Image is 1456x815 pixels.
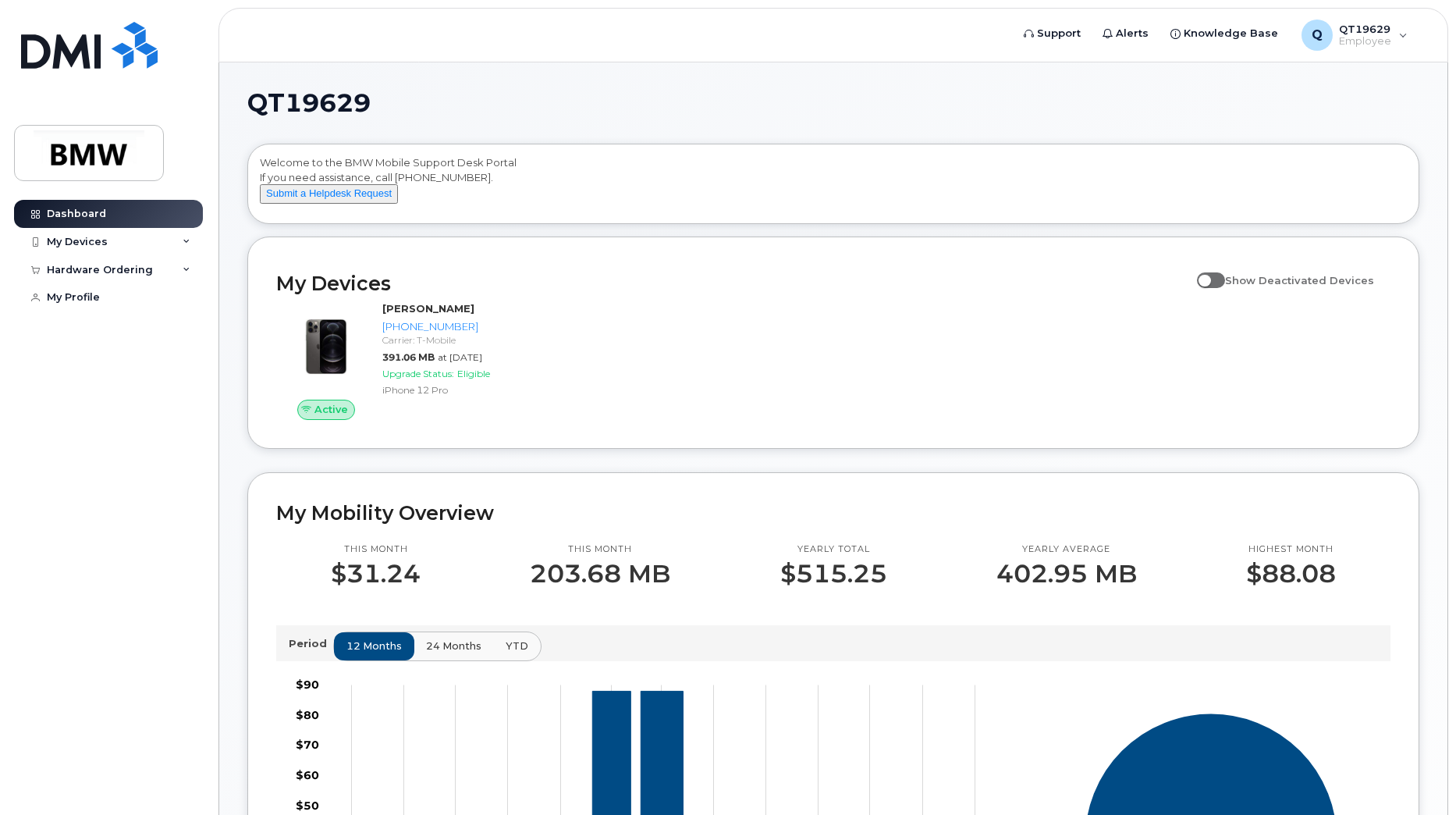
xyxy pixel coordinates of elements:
[530,543,670,556] p: This month
[296,768,319,782] tspan: $60
[276,272,1189,295] h2: My Devices
[331,543,421,556] p: This month
[296,707,319,721] tspan: $80
[382,333,534,347] div: Carrier: T-Mobile
[382,302,474,315] strong: [PERSON_NAME]
[530,560,670,588] p: 203.68 MB
[296,798,319,812] tspan: $50
[426,639,481,653] span: 24 months
[438,351,482,363] span: at [DATE]
[260,187,398,199] a: Submit a Helpdesk Request
[780,543,887,556] p: Yearly total
[289,309,364,384] img: image20231002-3703462-zcwrqf.jpeg
[276,501,1390,525] h2: My Mobility Overview
[1197,265,1209,278] input: Show Deactivated Devices
[382,368,454,379] span: Upgrade Status:
[1225,274,1374,286] span: Show Deactivated Devices
[382,319,534,334] div: [PHONE_NUMBER]
[996,543,1137,556] p: Yearly average
[331,560,421,588] p: $31.24
[1388,747,1444,803] iframe: Messenger Launcher
[260,184,398,204] button: Submit a Helpdesk Request
[296,678,319,692] tspan: $90
[457,368,490,379] span: Eligible
[289,636,333,651] p: Period
[382,383,534,397] div: iPhone 12 Pro
[314,402,348,417] span: Active
[296,738,319,752] tspan: $70
[276,301,541,420] a: Active[PERSON_NAME][PHONE_NUMBER]Carrier: T-Mobile391.06 MBat [DATE]Upgrade Status:EligibleiPhone...
[996,560,1137,588] p: 402.95 MB
[1246,560,1336,588] p: $88.08
[1246,543,1336,556] p: Highest month
[382,351,435,363] span: 391.06 MB
[260,155,1407,218] div: Welcome to the BMW Mobile Support Desk Portal If you need assistance, call [PHONE_NUMBER].
[506,639,528,653] span: YTD
[247,91,371,115] span: QT19629
[780,560,887,588] p: $515.25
